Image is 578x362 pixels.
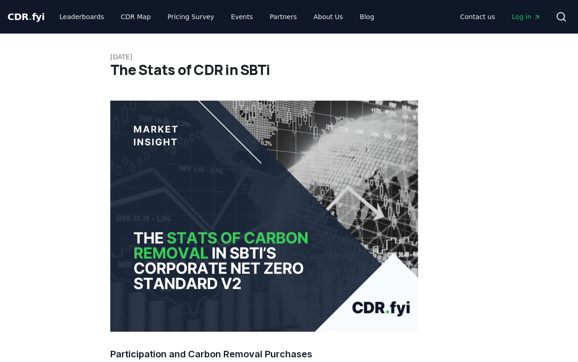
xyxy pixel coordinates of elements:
span: . [29,11,32,22]
span: Log in [512,12,541,21]
a: About Us [306,8,350,25]
h1: The Stats of CDR in SBTi [110,61,468,78]
a: CDR Map [114,8,158,25]
nav: Main [52,8,382,25]
a: Log in [504,8,548,25]
a: Blog [352,8,382,25]
a: Pricing Survey [160,8,222,25]
a: Partners [262,8,304,25]
a: Events [223,8,260,25]
p: [DATE] [110,52,468,61]
a: Contact us [453,8,503,25]
a: CDR.fyi [7,10,45,23]
nav: Main [453,8,548,25]
span: CDR fyi [7,11,45,22]
a: Leaderboards [52,8,112,25]
img: blog post image [110,101,418,332]
h3: Participation and Carbon Removal Purchases [110,347,418,362]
